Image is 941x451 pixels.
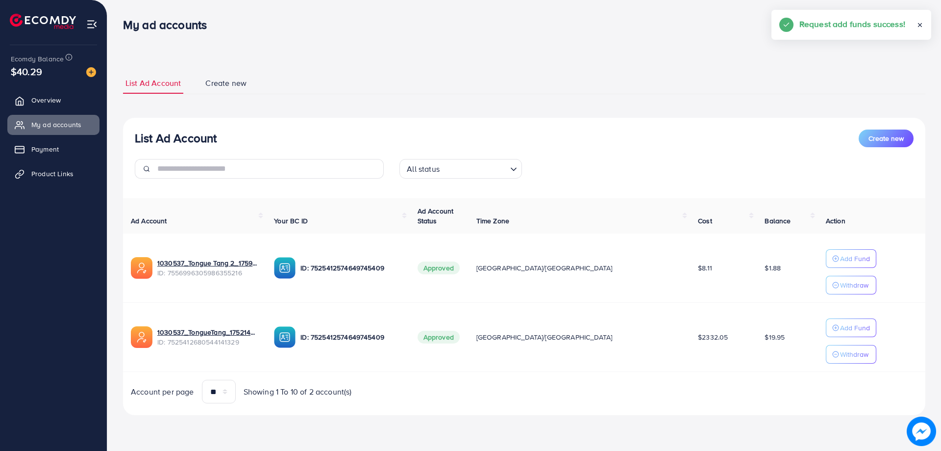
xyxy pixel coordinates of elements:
span: Cost [698,216,712,226]
a: Payment [7,139,99,159]
span: $8.11 [698,263,712,273]
img: menu [86,19,98,30]
span: Your BC ID [274,216,308,226]
input: Search for option [443,160,506,176]
p: Withdraw [840,279,868,291]
span: $19.95 [765,332,785,342]
a: 1030537_Tongue Tang 2_1759500341834 [157,258,258,268]
span: Ad Account [131,216,167,226]
span: Payment [31,144,59,154]
img: image [86,67,96,77]
span: List Ad Account [125,78,181,89]
button: Add Fund [826,249,876,268]
span: Ecomdy Balance [11,54,64,64]
span: Showing 1 To 10 of 2 account(s) [244,386,352,398]
span: My ad accounts [31,120,81,130]
img: ic-ba-acc.ded83a64.svg [274,326,296,348]
a: 1030537_TongueTang_1752146687547 [157,327,258,337]
button: Create new [859,130,914,147]
span: Overview [31,95,61,105]
span: Account per page [131,386,194,398]
span: $40.29 [11,64,42,79]
span: ID: 7525412680544141329 [157,337,258,347]
button: Withdraw [826,345,876,364]
h5: Request add funds success! [799,18,905,30]
span: ID: 7556996305986355216 [157,268,258,278]
p: ID: 7525412574649745409 [300,331,401,343]
a: Overview [7,90,99,110]
span: $1.88 [765,263,781,273]
span: Ad Account Status [418,206,454,226]
span: Product Links [31,169,74,179]
p: ID: 7525412574649745409 [300,262,401,274]
img: ic-ads-acc.e4c84228.svg [131,326,152,348]
p: Add Fund [840,253,870,265]
span: Approved [418,331,460,344]
span: Balance [765,216,791,226]
img: image [907,417,936,446]
img: ic-ba-acc.ded83a64.svg [274,257,296,279]
span: [GEOGRAPHIC_DATA]/[GEOGRAPHIC_DATA] [476,332,613,342]
span: Action [826,216,845,226]
a: My ad accounts [7,115,99,134]
h3: My ad accounts [123,18,215,32]
span: $2332.05 [698,332,728,342]
img: ic-ads-acc.e4c84228.svg [131,257,152,279]
span: [GEOGRAPHIC_DATA]/[GEOGRAPHIC_DATA] [476,263,613,273]
span: Create new [205,78,247,89]
div: <span class='underline'>1030537_TongueTang_1752146687547</span></br>7525412680544141329 [157,327,258,347]
button: Add Fund [826,318,876,337]
div: Search for option [399,159,522,179]
p: Withdraw [840,348,868,360]
h3: List Ad Account [135,131,217,145]
a: Product Links [7,164,99,184]
button: Withdraw [826,276,876,294]
span: All status [405,162,442,176]
div: <span class='underline'>1030537_Tongue Tang 2_1759500341834</span></br>7556996305986355216 [157,258,258,278]
p: Add Fund [840,322,870,334]
span: Create new [868,133,904,143]
img: logo [10,14,76,29]
span: Approved [418,262,460,274]
span: Time Zone [476,216,509,226]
